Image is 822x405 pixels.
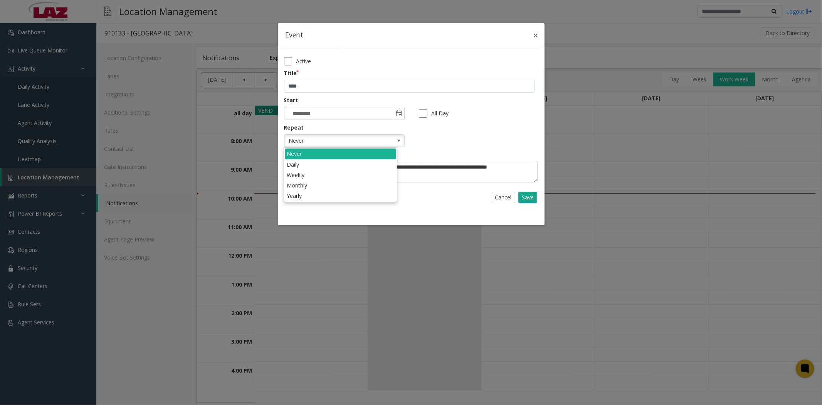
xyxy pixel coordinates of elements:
a: Cancel [492,192,515,203]
label: Repeat [284,124,526,132]
span: All Day [431,110,449,117]
span: Never [284,135,380,147]
span: Active [296,57,311,65]
label: Title [284,69,299,77]
span: Recurrence editor [284,134,405,147]
label: Start [284,96,298,104]
span: select [393,135,404,147]
a: Close [531,31,541,40]
li: Never [285,148,396,159]
li: Monthly [285,180,396,191]
a: Save [518,192,537,203]
li: Daily [285,159,396,170]
li: Weekly [285,170,396,180]
span: select [393,107,404,120]
span: Event [286,31,537,39]
li: Yearly [285,191,396,201]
